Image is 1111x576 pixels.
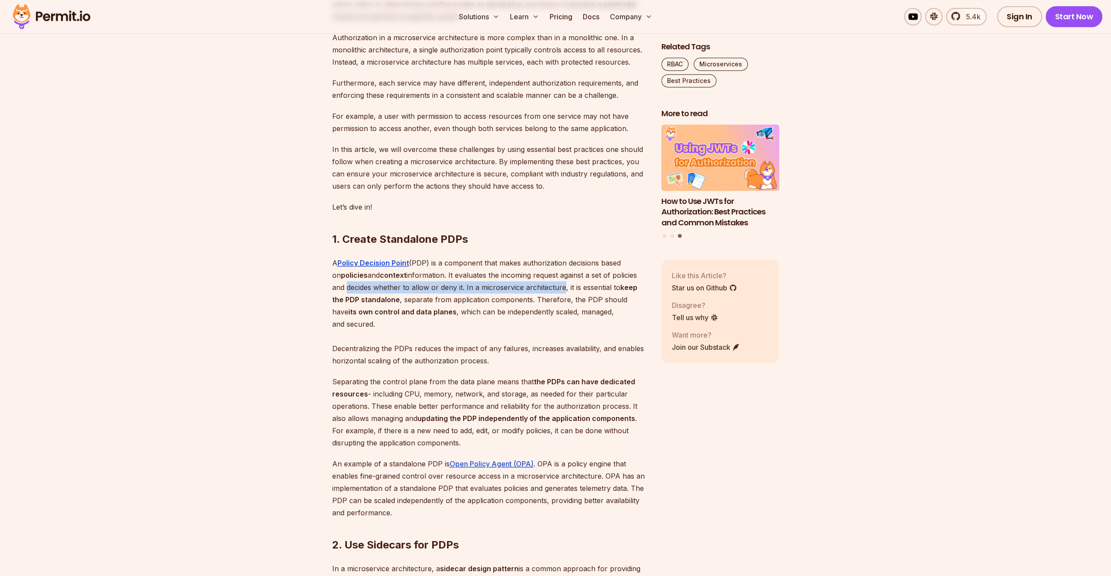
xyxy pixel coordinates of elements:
img: Permit logo [9,2,94,31]
p: In this article, we will overcome these challenges by using essential best practices one should f... [332,143,647,192]
strong: sidecar design pattern [440,564,519,573]
span: 5.4k [961,11,980,22]
a: Join our Substack [672,342,740,352]
strong: its own control and data planes [348,307,457,316]
p: Furthermore, each service may have different, independent authorization requirements, and enforci... [332,77,647,101]
h2: Related Tags [661,42,779,53]
p: An example of a standalone PDP is . OPA is a policy engine that enables fine-grained control over... [332,458,647,519]
p: Like this Article? [672,270,737,281]
a: Start Now [1046,6,1103,27]
button: Go to slide 1 [663,234,666,238]
a: 5.4k [946,8,987,25]
a: RBAC [661,58,688,71]
a: Tell us why [672,312,718,323]
div: Posts [661,125,779,239]
a: Docs [579,8,603,25]
a: Star us on Github [672,283,737,293]
p: Disagree? [672,300,718,310]
p: Separating the control plane from the data plane means that - including CPU, memory, network, and... [332,376,647,449]
a: Sign In [997,6,1042,27]
button: Company [606,8,656,25]
li: 3 of 3 [661,125,779,229]
p: Authorization in a microservice architecture is more complex than in a monolithic one. In a monol... [332,31,647,68]
p: Let’s dive in! [332,201,647,213]
p: A (PDP) is a component that makes authorization decisions based on and information. It evaluates ... [332,257,647,367]
a: Pricing [546,8,576,25]
h2: 2. Use Sidecars for PDPs [332,503,647,552]
h2: More to read [661,109,779,120]
strong: context [380,271,406,279]
h2: 1. Create Standalone PDPs [332,197,647,246]
img: How to Use JWTs for Authorization: Best Practices and Common Mistakes [661,125,779,191]
p: For example, a user with permission to access resources from one service may not have permission ... [332,110,647,135]
button: Go to slide 3 [678,234,682,238]
button: Solutions [455,8,503,25]
a: Microservices [694,58,748,71]
a: Open Policy Agent (OPA) [450,459,533,468]
a: Policy Decision Point [337,259,409,267]
strong: policies [341,271,368,279]
a: How to Use JWTs for Authorization: Best Practices and Common MistakesHow to Use JWTs for Authoriz... [661,125,779,229]
a: Best Practices [661,75,716,88]
button: Learn [506,8,543,25]
h3: How to Use JWTs for Authorization: Best Practices and Common Mistakes [661,196,779,228]
button: Go to slide 2 [671,234,674,238]
p: Want more? [672,330,740,340]
strong: updating the PDP independently of the application components [417,414,635,423]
